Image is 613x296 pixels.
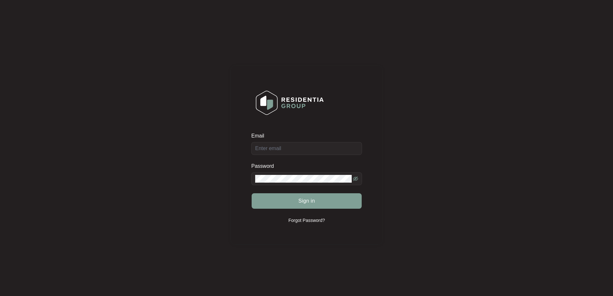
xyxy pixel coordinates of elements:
[252,86,328,119] img: Login Logo
[251,163,279,169] label: Password
[298,197,315,205] span: Sign in
[353,176,358,181] span: eye-invisible
[252,193,362,209] button: Sign in
[255,175,352,183] input: Password
[251,142,362,155] input: Email
[288,217,325,224] p: Forgot Password?
[251,133,269,139] label: Email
